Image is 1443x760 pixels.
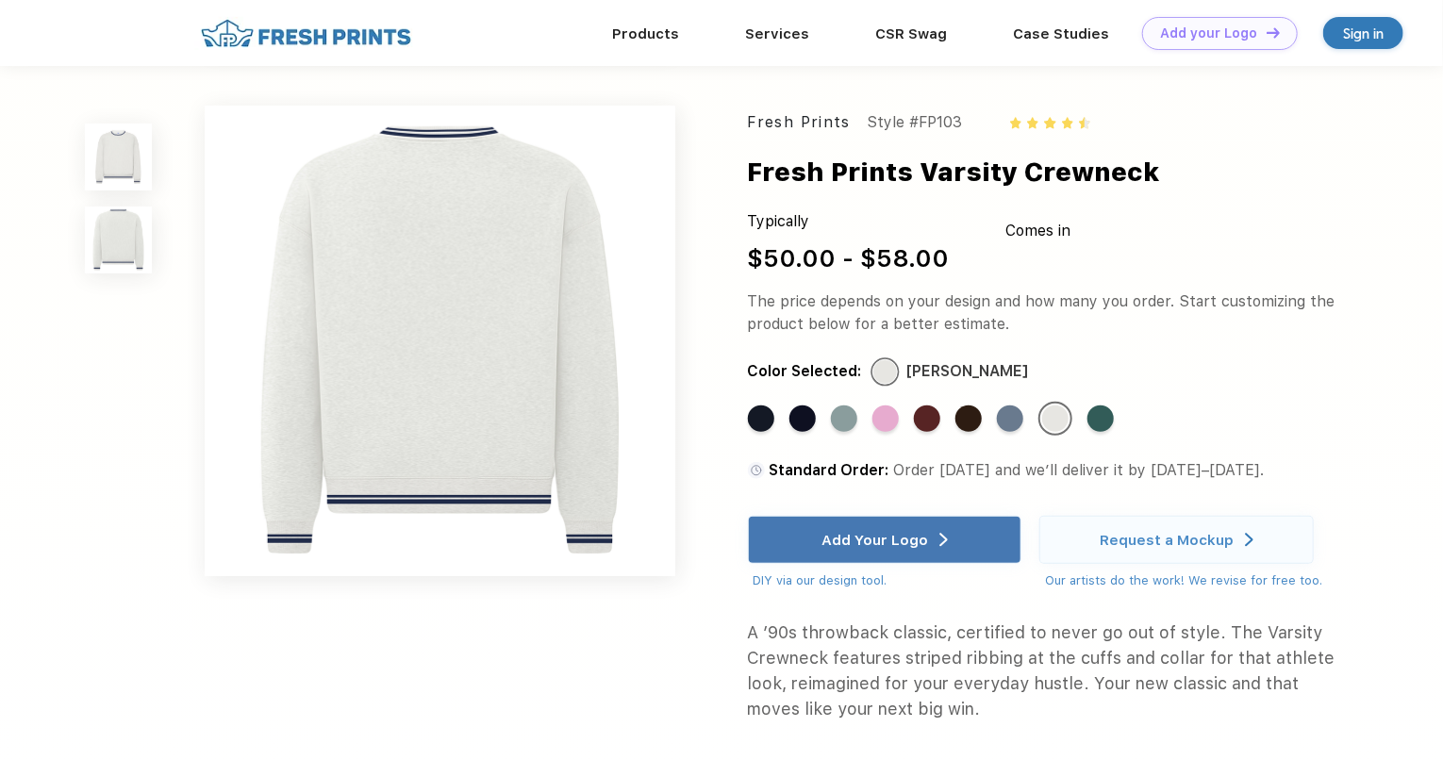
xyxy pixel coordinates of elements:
div: Fresh Prints [748,112,852,135]
img: white arrow [939,533,948,547]
div: A ’90s throwback classic, certified to never go out of style. The Varsity Crewneck features strip... [748,620,1339,721]
div: Add Your Logo [821,531,928,550]
img: DT [1267,27,1280,38]
a: Sign in [1323,17,1403,49]
div: Color Selected: [748,360,862,383]
img: fo%20logo%202.webp [195,17,417,50]
div: Ash Grey [1042,405,1069,432]
img: func=resize&h=640 [205,106,676,577]
img: yellow_star.svg [1044,118,1055,129]
div: White with Navy Stripes [789,405,816,432]
div: DIY via our design tool. [754,571,1022,590]
span: Standard Order: [770,461,889,479]
div: Fresh Prints Varsity Crewneck [748,154,1161,192]
div: Denim Blue [997,405,1023,432]
img: white arrow [1245,533,1253,547]
div: The price depends on your design and how many you order. Start customizing the product below for ... [748,291,1339,337]
div: Request a Mockup [1100,531,1234,550]
div: Burgundy [914,405,940,432]
div: [PERSON_NAME] [907,360,1029,383]
img: half_yellow_star.svg [1079,118,1090,129]
div: Pink [872,405,899,432]
div: Green [1087,405,1114,432]
div: Style #FP103 [867,112,962,135]
img: yellow_star.svg [1010,118,1021,129]
div: Typically [748,211,950,234]
img: func=resize&h=100 [85,207,151,273]
img: func=resize&h=100 [85,124,151,190]
img: standard order [748,463,765,480]
span: Order [DATE] and we’ll deliver it by [DATE]–[DATE]. [894,461,1265,479]
div: Comes in [1006,211,1071,253]
div: Slate Blue [831,405,857,432]
div: $50.00 - $58.00 [748,240,950,277]
div: Our artists do the work! We revise for free too. [1045,571,1322,590]
div: Add your Logo [1160,25,1257,41]
a: Products [612,25,679,42]
div: Navy with White Stripes [748,405,774,432]
img: yellow_star.svg [1062,118,1073,129]
div: Dark Chocolate [955,405,982,432]
div: Sign in [1343,23,1384,44]
img: yellow_star.svg [1027,118,1038,129]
